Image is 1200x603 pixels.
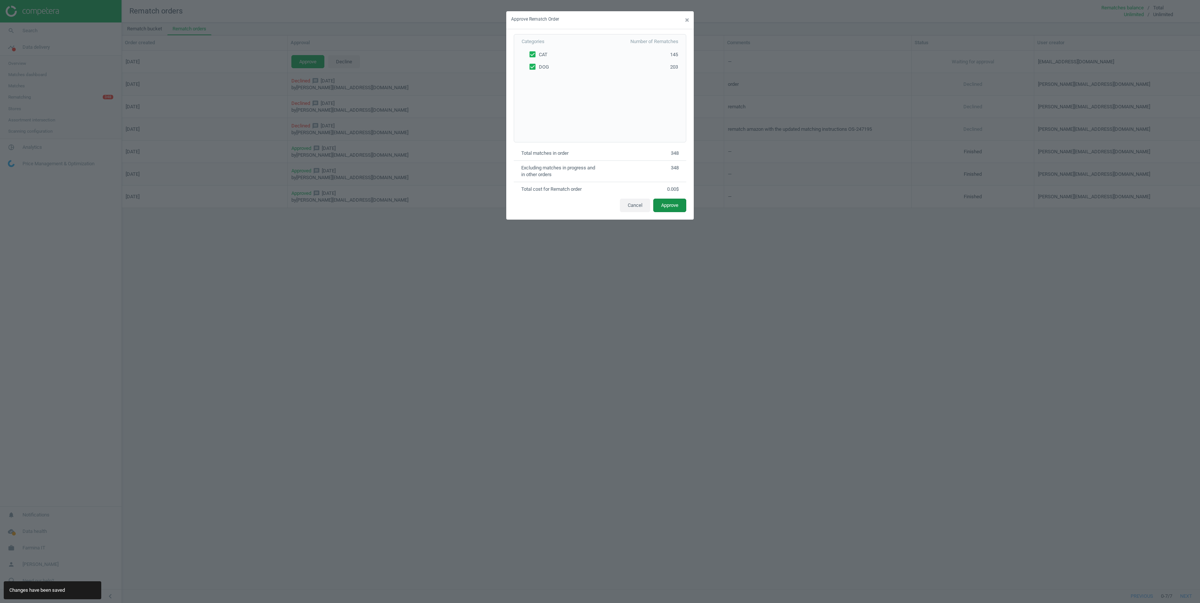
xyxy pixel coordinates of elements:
[620,199,650,212] button: Cancel
[4,581,101,599] div: Changes have been saved
[653,199,686,212] button: Approve
[511,16,559,22] h5: Approve Rematch Order
[522,38,600,45] p: Categories
[521,186,597,193] p: Total cost for Rematch order
[670,64,685,70] span: 203
[537,51,549,58] span: CAT
[603,150,679,157] p: 348
[603,165,679,171] p: 348
[521,165,597,178] p: Excluding matсhes in progress and in other orders
[685,16,689,24] button: Close
[670,51,685,58] span: 145
[603,186,679,193] p: 0.00 $
[685,16,689,24] span: ×
[537,64,550,70] span: DOG
[521,150,597,157] p: Total matches in order
[600,38,678,45] p: Number of Rematches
